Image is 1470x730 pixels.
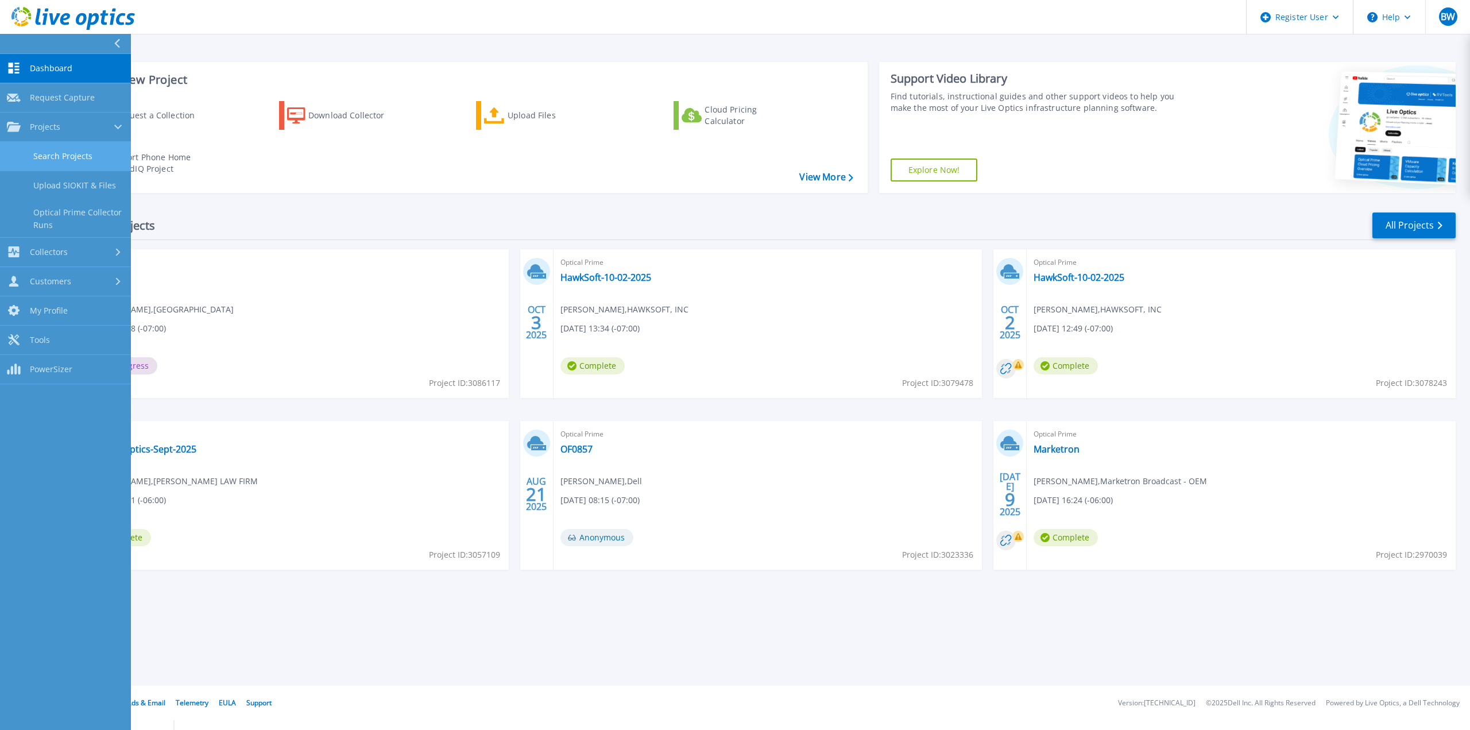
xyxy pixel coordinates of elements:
span: PowerSizer [30,364,72,374]
span: 2 [1005,318,1015,327]
a: Cloud Pricing Calculator [674,101,802,130]
a: All Projects [1372,213,1456,238]
span: Complete [560,357,625,374]
span: [PERSON_NAME] , [GEOGRAPHIC_DATA] [87,303,234,316]
span: [PERSON_NAME] , [PERSON_NAME] LAW FIRM [87,475,258,488]
div: AUG 2025 [525,473,547,515]
span: Optical Prime [87,428,502,441]
div: Download Collector [308,104,400,127]
div: Find tutorials, instructional guides and other support videos to help you make the most of your L... [891,91,1189,114]
span: Dashboard [30,63,72,74]
span: Projects [30,122,60,132]
div: Cloud Pricing Calculator [705,104,796,127]
span: Optical Prime [87,256,502,269]
span: Project ID: 3079478 [902,377,973,389]
a: Support [246,698,272,708]
span: My Profile [30,306,68,316]
span: Project ID: 3086117 [429,377,500,389]
a: OF0857 [560,443,593,455]
a: View More [799,172,853,183]
span: Optical Prime [560,428,976,441]
span: Complete [1034,357,1098,374]
span: Project ID: 3057109 [429,549,500,561]
h3: Start a New Project [82,74,853,86]
span: [PERSON_NAME] , HAWKSOFT, INC [1034,303,1162,316]
span: 9 [1005,495,1015,504]
span: Project ID: 3023336 [902,549,973,561]
div: OCT 2025 [999,302,1021,343]
span: Optical Prime [560,256,976,269]
a: Dell-LiveOptics-Sept-2025 [87,443,196,455]
span: Anonymous [560,529,633,546]
div: Request a Collection [114,104,206,127]
span: Request Capture [30,92,95,103]
div: Upload Files [508,104,599,127]
span: Complete [1034,529,1098,546]
div: Import Phone Home CloudIQ Project [113,152,202,175]
span: Project ID: 2970039 [1376,549,1447,561]
span: BW [1441,12,1455,21]
span: 21 [526,489,547,499]
a: Ads & Email [127,698,165,708]
span: [DATE] 12:49 (-07:00) [1034,322,1113,335]
span: Collectors [30,247,68,257]
a: Upload Files [476,101,604,130]
a: HawkSoft-10-02-2025 [560,272,651,283]
span: Optical Prime [1034,256,1449,269]
a: HawkSoft-10-02-2025 [1034,272,1124,283]
li: Powered by Live Optics, a Dell Technology [1326,700,1460,707]
span: Project ID: 3078243 [1376,377,1447,389]
span: [PERSON_NAME] , Marketron Broadcast - OEM [1034,475,1207,488]
span: [DATE] 08:15 (-07:00) [560,494,640,507]
span: [PERSON_NAME] , Dell [560,475,642,488]
a: Explore Now! [891,159,978,181]
a: Download Collector [279,101,407,130]
div: [DATE] 2025 [999,473,1021,515]
span: Customers [30,276,71,287]
li: Version: [TECHNICAL_ID] [1118,700,1196,707]
a: Telemetry [176,698,208,708]
span: Tools [30,335,50,345]
a: Marketron [1034,443,1080,455]
span: [DATE] 16:24 (-06:00) [1034,494,1113,507]
div: Support Video Library [891,71,1189,86]
a: Request a Collection [82,101,210,130]
div: OCT 2025 [525,302,547,343]
span: 3 [531,318,541,327]
span: Optical Prime [1034,428,1449,441]
span: [DATE] 13:34 (-07:00) [560,322,640,335]
a: EULA [219,698,236,708]
span: [PERSON_NAME] , HAWKSOFT, INC [560,303,688,316]
li: © 2025 Dell Inc. All Rights Reserved [1206,700,1316,707]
